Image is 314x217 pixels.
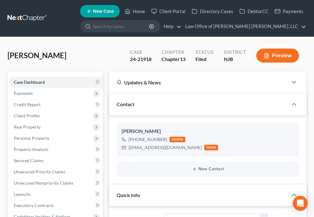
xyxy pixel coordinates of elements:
input: Search by name... [93,21,150,32]
div: District [224,49,246,56]
span: New Case [93,9,114,14]
div: Status [196,49,214,56]
a: Secured Claims [9,155,103,166]
span: Quick Info [117,192,140,198]
span: Payments [14,91,33,96]
div: Open Intercom Messenger [293,196,308,211]
div: Filed [196,56,214,63]
span: Personal Property [14,135,49,141]
span: Contact [117,101,134,107]
a: Property Analysis [9,144,103,155]
div: [PERSON_NAME] [122,128,294,135]
div: Chapter [162,56,186,63]
span: Executory Contracts [14,203,54,208]
a: Unsecured Nonpriority Claims [9,177,103,189]
span: Client Profile [14,113,40,118]
a: Case Dashboard [9,77,103,88]
a: Law Office of [PERSON_NAME] [PERSON_NAME], LLC [182,21,306,32]
div: [PHONE_NUMBER] [128,136,167,143]
span: Credit Report [14,102,41,107]
a: Unsecured Priority Claims [9,166,103,177]
div: Chapter [162,49,186,56]
a: Directory Cases [189,6,236,17]
span: Real Property [14,124,41,130]
span: Property Analysis [14,147,48,152]
div: Updates & News [117,79,280,86]
a: Lawsuits [9,189,103,200]
div: 24-21918 [130,56,152,63]
span: Secured Claims [14,158,44,163]
a: Help [161,21,181,32]
button: Preview [256,49,299,63]
span: Unsecured Nonpriority Claims [14,180,73,186]
button: New Contact [122,167,294,172]
div: mobile [170,137,185,142]
div: home [204,145,218,150]
a: DebtorCC [236,6,272,17]
a: Credit Report [9,99,103,110]
div: [EMAIL_ADDRESS][DOMAIN_NAME] [128,144,202,151]
div: Case [130,49,152,56]
span: Unsecured Priority Claims [14,169,65,174]
a: Payments [272,6,307,17]
span: Case Dashboard [14,79,45,85]
div: NJB [224,56,246,63]
a: Client Portal [148,6,189,17]
a: Home [122,6,148,17]
span: [PERSON_NAME] [7,51,66,60]
span: Lawsuits [14,191,31,197]
a: Executory Contracts [9,200,103,211]
span: 13 [180,56,186,62]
